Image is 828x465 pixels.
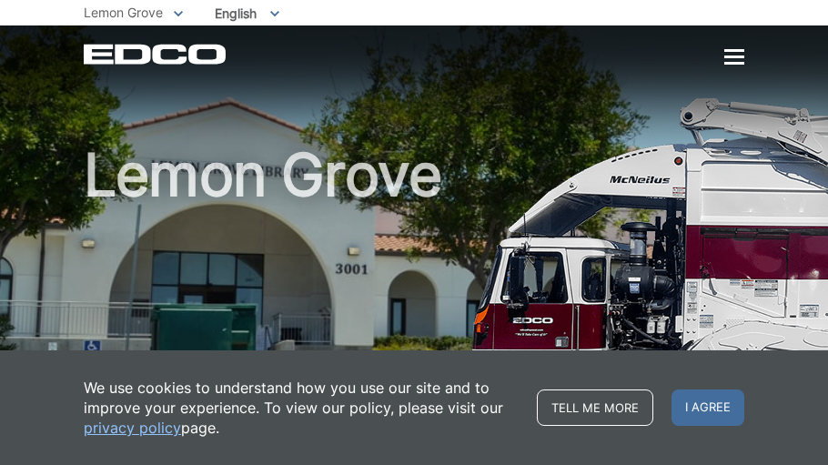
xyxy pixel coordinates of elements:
[84,146,744,434] h1: Lemon Grove
[84,378,519,438] p: We use cookies to understand how you use our site and to improve your experience. To view our pol...
[671,389,744,426] span: I agree
[537,389,653,426] a: Tell me more
[84,5,163,20] span: Lemon Grove
[84,44,228,65] a: EDCD logo. Return to the homepage.
[84,418,181,438] a: privacy policy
